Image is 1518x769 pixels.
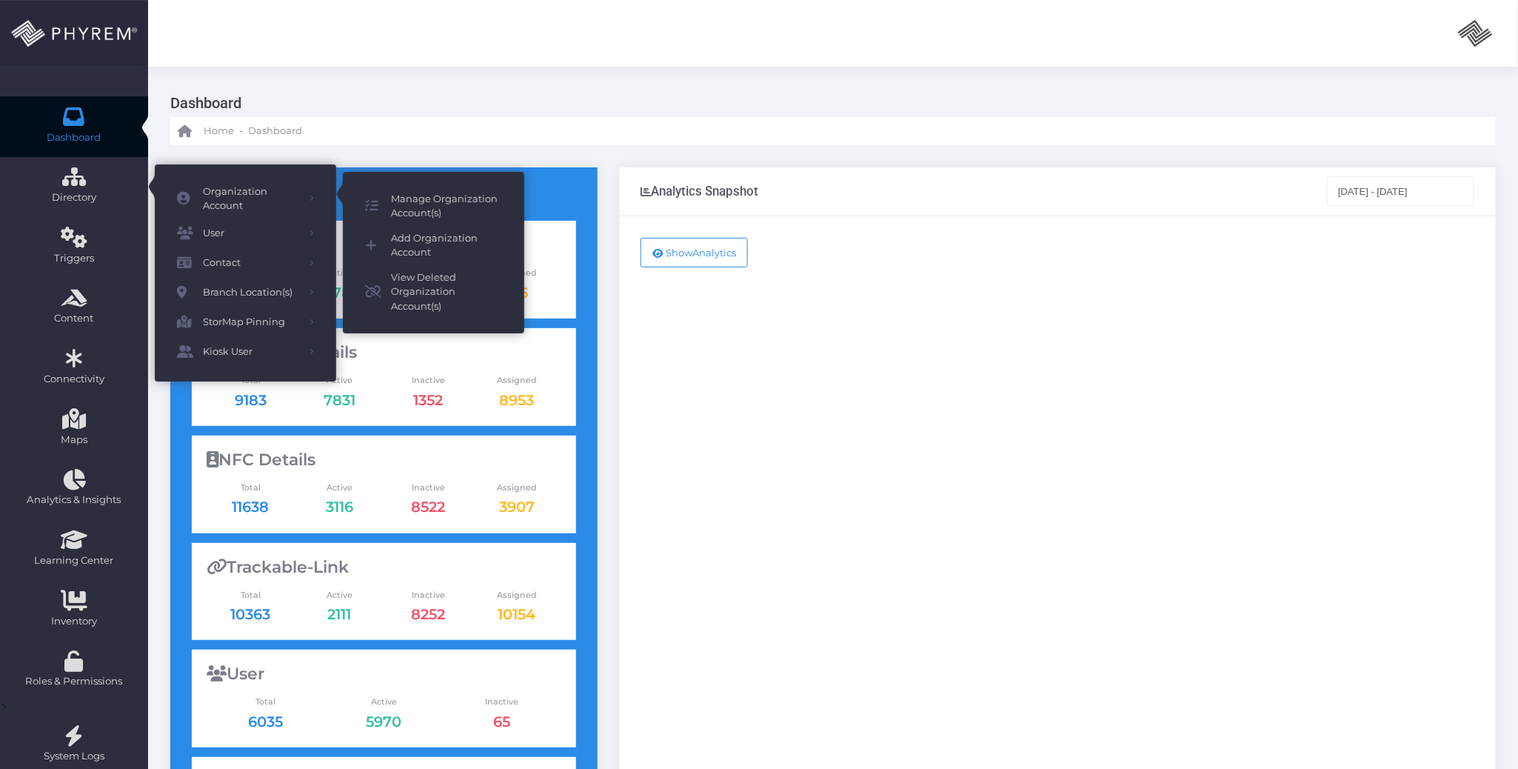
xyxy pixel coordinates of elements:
[411,605,445,623] a: 8252
[155,337,336,367] a: Kiosk User
[155,179,336,219] a: Organization Account
[413,391,443,409] a: 1352
[155,248,336,278] a: Contact
[411,498,445,516] a: 8522
[1327,176,1475,206] input: Select Date Range
[391,192,502,221] span: Manage Organization Account(s)
[248,117,302,145] a: Dashboard
[326,498,353,516] a: 3116
[203,253,299,273] span: Contact
[295,482,384,494] span: Active
[155,278,336,307] a: Branch Location(s)
[178,117,234,145] a: Home
[203,313,299,332] span: StorMap Pinning
[499,498,535,516] a: 3907
[343,226,524,265] a: Add Organization Account
[235,391,267,409] a: 9183
[472,374,561,387] span: Assigned
[207,665,561,684] div: User
[248,124,302,139] span: Dashboard
[498,605,536,623] a: 10154
[10,190,138,205] span: Directory
[324,696,443,708] span: Active
[295,589,384,602] span: Active
[343,265,524,319] a: View Deleted Organization Account(s)
[494,713,511,730] a: 65
[391,231,502,260] span: Add Organization Account
[10,614,138,629] span: Inventory
[207,589,295,602] span: Total
[10,553,138,568] span: Learning Center
[207,558,561,577] div: Trackable-Link
[10,251,138,266] span: Triggers
[248,713,283,730] a: 6035
[324,391,355,409] a: 7831
[500,391,535,409] a: 8953
[203,224,299,243] span: User
[641,184,758,199] div: Analytics Snapshot
[10,311,138,326] span: Content
[327,605,351,623] a: 2111
[231,605,271,623] a: 10363
[203,184,299,213] span: Organization Account
[343,187,524,226] a: Manage Organization Account(s)
[207,482,295,494] span: Total
[384,482,472,494] span: Inactive
[170,89,1485,117] h3: Dashboard
[207,343,561,362] div: QR-Code Details
[666,247,692,259] span: Show
[295,374,384,387] span: Active
[10,674,138,689] span: Roles & Permissions
[237,124,245,139] li: -
[155,219,336,248] a: User
[203,342,299,362] span: Kiosk User
[233,498,270,516] a: 11638
[207,696,325,708] span: Total
[47,130,101,145] span: Dashboard
[472,482,561,494] span: Assigned
[203,283,299,302] span: Branch Location(s)
[472,589,561,602] span: Assigned
[204,124,234,139] span: Home
[641,238,748,267] button: ShowAnalytics
[384,374,472,387] span: Inactive
[391,270,502,314] span: View Deleted Organization Account(s)
[10,493,138,507] span: Analytics & Insights
[155,307,336,337] a: StorMap Pinning
[384,589,472,602] span: Inactive
[443,696,561,708] span: Inactive
[10,372,138,387] span: Connectivity
[207,450,561,470] div: NFC Details
[61,433,87,447] span: Maps
[366,713,401,730] a: 5970
[10,749,138,764] span: System Logs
